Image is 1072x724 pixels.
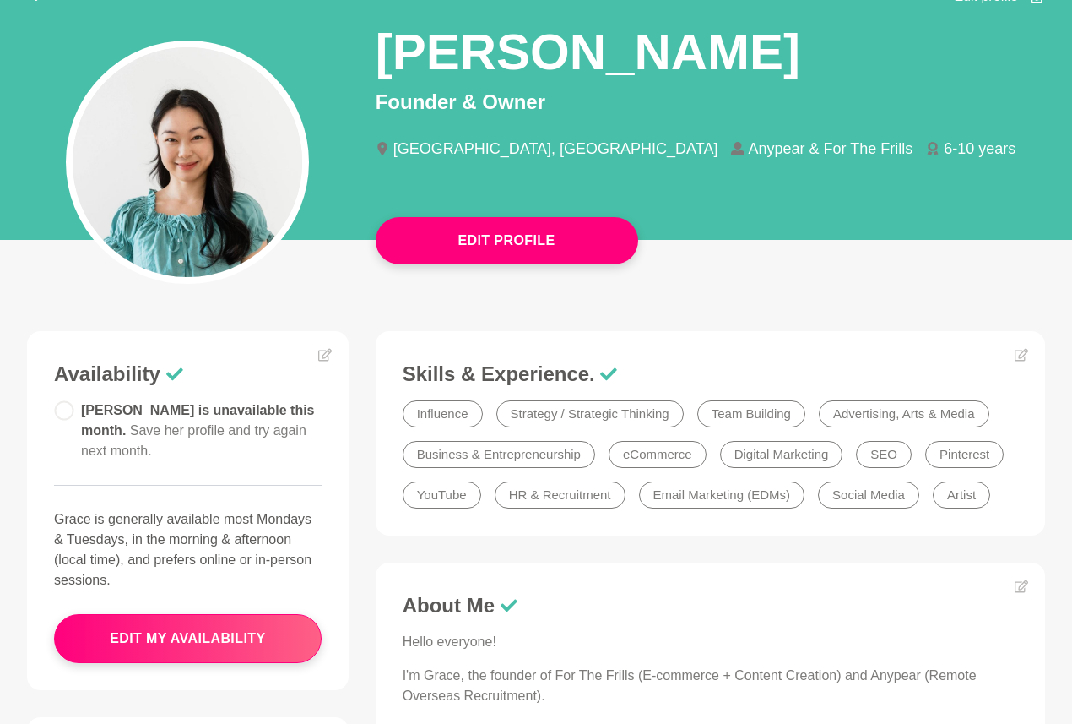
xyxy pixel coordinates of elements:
[403,362,1018,387] h3: Skills & Experience.
[54,509,322,591] p: Grace is generally available most Mondays & Tuesdays, in the morning & afternoon (local time), an...
[403,666,1018,706] p: I'm Grace, the founder of For The Frills (E-commerce + Content Creation) and Anypear (Remote Over...
[403,593,1018,618] h3: About Me
[731,141,926,156] li: Anypear & For The Frills
[54,362,322,387] h3: Availability
[54,614,322,663] button: edit my availability
[376,20,800,84] h1: [PERSON_NAME]
[376,141,732,156] li: [GEOGRAPHIC_DATA], [GEOGRAPHIC_DATA]
[81,423,306,458] span: Save her profile and try again next month.
[926,141,1029,156] li: 6-10 years
[81,403,315,458] span: [PERSON_NAME] is unavailable this month.
[403,632,1018,652] p: Hello everyone!
[376,217,638,264] button: Edit Profile
[376,87,1045,117] p: Founder & Owner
